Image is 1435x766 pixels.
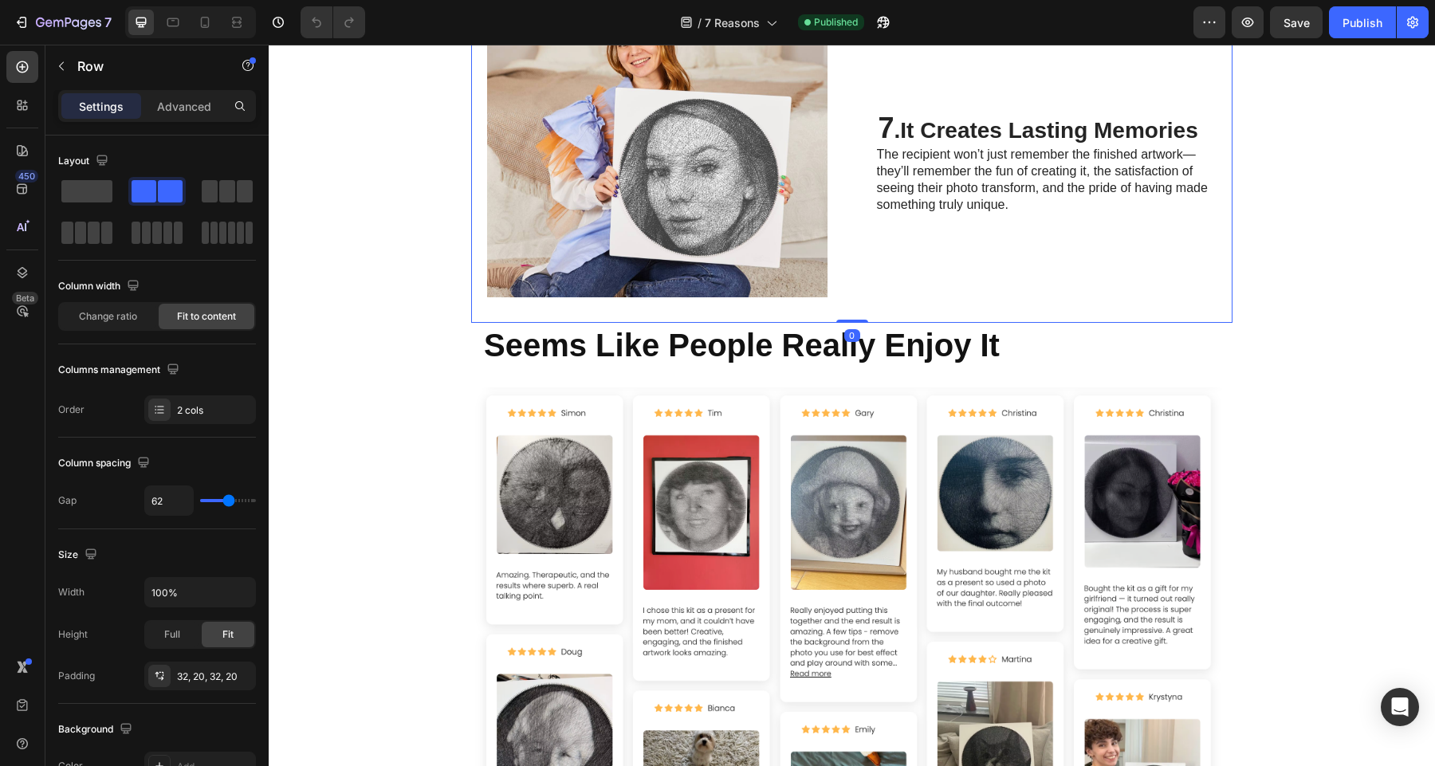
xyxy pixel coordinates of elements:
div: Columns management [58,359,183,381]
div: Order [58,403,85,417]
div: Undo/Redo [301,6,365,38]
div: Column width [58,276,143,297]
span: Change ratio [79,309,137,324]
span: Published [814,15,858,29]
input: Auto [145,578,255,607]
div: Gap [58,493,77,508]
span: 7 Reasons [705,14,760,31]
p: Row [77,57,213,76]
strong: It Creates Lasting Memories [631,73,929,98]
div: 0 [576,285,592,297]
div: 32, 20, 32, 20 [177,670,252,684]
span: Fit [222,627,234,642]
button: Save [1270,6,1323,38]
span: Full [164,627,180,642]
div: Padding [58,669,95,683]
p: The recipient won’t just remember the finished artwork—they’ll remember the fun of creating it, t... [608,102,947,168]
span: 7 [610,67,626,100]
div: Column spacing [58,453,153,474]
div: Width [58,585,85,599]
span: / [698,14,702,31]
div: 2 cols [177,403,252,418]
span: Save [1284,16,1310,29]
div: 450 [15,170,38,183]
div: Publish [1343,14,1382,31]
input: Auto [145,486,193,515]
button: Publish [1329,6,1396,38]
p: Settings [79,98,124,115]
h2: . [608,69,949,101]
span: Fit to content [177,309,236,324]
p: 7 [104,13,112,32]
p: Advanced [157,98,211,115]
h2: Seems Like People Really Enjoy It [214,278,964,323]
button: 7 [6,6,119,38]
div: Open Intercom Messenger [1381,688,1419,726]
iframe: Design area [269,45,1435,766]
div: Layout [58,151,112,172]
div: Beta [12,292,38,304]
div: Size [58,544,100,566]
div: Height [58,627,88,642]
div: Background [58,719,136,740]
